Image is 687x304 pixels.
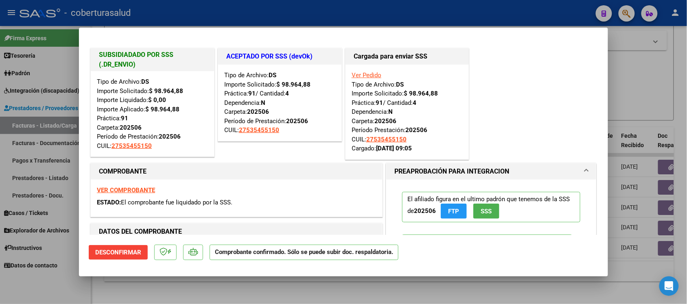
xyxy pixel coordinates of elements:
div: Tipo de Archivo: Importe Solicitado: Importe Liquidado: Importe Aplicado: Práctica: Carpeta: Perí... [97,77,208,150]
strong: $ 98.964,88 [145,106,179,113]
a: VER COMPROBANTE [97,187,155,194]
strong: 91 [376,99,383,106]
a: Ver Pedido [352,72,381,79]
strong: 202506 [374,117,396,125]
strong: 91 [248,90,256,97]
mat-expansion-panel-header: PREAPROBACIÓN PARA INTEGRACION [386,163,596,180]
strong: 91 [121,115,128,122]
strong: 4 [413,99,416,106]
span: SSS [481,208,492,215]
button: Desconfirmar [89,245,148,260]
p: El afiliado figura en el ultimo padrón que tenemos de la SSS de [402,192,580,222]
div: Tipo de Archivo: Importe Solicitado: Práctica: / Cantidad: Dependencia: Carpeta: Período de Prest... [224,71,335,135]
strong: DS [396,81,404,88]
span: El comprobante fue liquidado por la SSS. [121,199,232,206]
strong: DS [141,78,149,85]
strong: 202506 [159,133,181,140]
strong: N [388,108,393,115]
p: Comprobante confirmado. Sólo se puede subir doc. respaldatoria. [210,245,398,261]
h1: ACEPTADO POR SSS (devOk) [226,52,333,61]
span: ESTADO: [97,199,121,206]
span: FTP [449,208,459,215]
button: SSS [473,204,499,219]
h1: SUBSIDIADADO POR SSS (.DR_ENVIO) [99,50,206,69]
strong: 202506 [286,117,308,125]
strong: N [261,99,265,106]
strong: 202506 [405,126,427,134]
strong: $ 0,00 [148,96,166,104]
strong: $ 98.964,88 [149,87,183,95]
h1: PREAPROBACIÓN PARA INTEGRACION [394,167,509,176]
strong: $ 98.964,88 [404,90,438,97]
strong: $ 98.964,88 [276,81,311,88]
strong: 202506 [414,207,436,215]
span: 27535455150 [366,136,407,143]
strong: 202506 [120,124,142,131]
span: Desconfirmar [95,249,141,256]
span: 27535455150 [112,142,152,150]
div: Tipo de Archivo: Importe Solicitado: Práctica: / Cantidad: Dependencia: Carpeta: Período Prestaci... [352,71,463,153]
strong: DATOS DEL COMPROBANTE [99,228,182,235]
span: 27535455150 [239,126,279,134]
button: FTP [441,204,467,219]
strong: [DATE] 09:05 [376,145,412,152]
strong: COMPROBANTE [99,167,147,175]
h1: Cargada para enviar SSS [354,52,461,61]
strong: 4 [285,90,289,97]
strong: 202506 [247,108,269,115]
strong: DS [269,72,276,79]
div: Open Intercom Messenger [659,276,679,296]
